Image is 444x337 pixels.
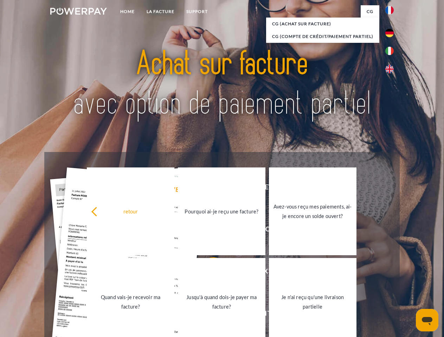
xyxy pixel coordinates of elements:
img: fr [385,6,394,14]
img: title-powerpay_fr.svg [67,34,377,134]
iframe: Bouton de lancement de la fenêtre de messagerie [416,309,438,331]
a: CG [361,5,379,18]
img: logo-powerpay-white.svg [50,8,107,15]
a: Home [114,5,141,18]
a: Support [180,5,214,18]
div: Quand vais-je recevoir ma facture? [91,292,170,311]
a: CG (achat sur facture) [266,18,379,30]
div: retour [91,206,170,216]
img: en [385,65,394,73]
a: CG (Compte de crédit/paiement partiel) [266,30,379,43]
a: LA FACTURE [141,5,180,18]
div: Jusqu'à quand dois-je payer ma facture? [182,292,261,311]
div: Avez-vous reçu mes paiements, ai-je encore un solde ouvert? [273,202,352,221]
div: Pourquoi ai-je reçu une facture? [182,206,261,216]
div: Je n'ai reçu qu'une livraison partielle [273,292,352,311]
a: Avez-vous reçu mes paiements, ai-je encore un solde ouvert? [269,167,356,255]
img: de [385,29,394,37]
img: it [385,47,394,55]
